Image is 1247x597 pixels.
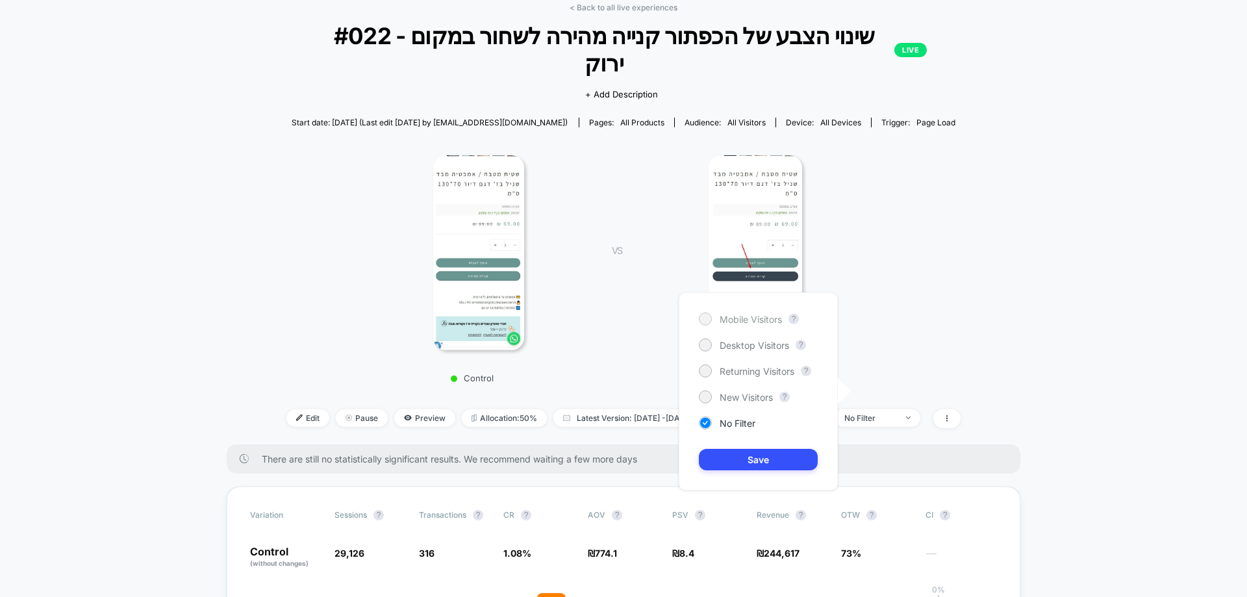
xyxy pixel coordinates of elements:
img: Control main [433,155,524,350]
div: No Filter [844,413,896,423]
button: ? [796,510,806,520]
span: #022 - שינוי הצבע של הכפתור קנייה מהירה לשחור במקום ירוק [320,22,927,77]
img: end [346,414,352,421]
span: No Filter [720,418,755,429]
span: Transactions [419,510,466,520]
span: Allocation: 50% [462,409,547,427]
span: + Add Description [585,88,658,101]
p: 0% [932,585,945,594]
span: Edit [286,409,329,427]
span: Revenue [757,510,789,520]
span: Device: [775,118,871,127]
div: Pages: [589,118,664,127]
span: CR [503,510,514,520]
img: calendar [563,414,570,421]
button: ? [866,510,877,520]
button: ? [796,340,806,350]
button: ? [801,366,811,376]
span: (without changes) [250,559,309,567]
span: 774.1 [595,548,617,559]
button: ? [695,510,705,520]
span: all products [620,118,664,127]
span: 73% [841,548,861,559]
span: AOV [588,510,605,520]
img: edit [296,414,303,421]
span: all devices [820,118,861,127]
div: Audience: [685,118,766,127]
img: end [906,416,911,419]
span: CI [926,510,997,520]
a: < Back to all live experiences [570,3,677,12]
span: VS [612,245,622,256]
span: New Visitors [720,392,773,403]
button: Save [699,449,818,470]
p: Control [359,373,586,383]
button: ? [940,510,950,520]
span: There are still no statistically significant results. We recommend waiting a few more days [262,453,994,464]
span: ₪ [757,548,800,559]
span: OTW [841,510,913,520]
span: 8.4 [679,548,694,559]
span: 29,126 [334,548,364,559]
button: ? [373,510,384,520]
span: Variation [250,510,321,520]
span: Pause [336,409,388,427]
p: Variation 2 [635,373,863,383]
span: Page Load [916,118,955,127]
span: --- [926,550,997,568]
span: 1.08 % [503,548,531,559]
span: All Visitors [727,118,766,127]
span: Sessions [334,510,367,520]
span: 244,617 [764,548,800,559]
span: Start date: [DATE] (Last edit [DATE] by [EMAIL_ADDRESS][DOMAIN_NAME]) [292,118,568,127]
img: rebalance [472,414,477,422]
div: Trigger: [881,118,955,127]
span: Preview [394,409,455,427]
span: Desktop Visitors [720,340,789,351]
span: Returning Visitors [720,366,794,377]
button: ? [779,392,790,402]
span: Latest Version: [DATE] - [DATE] [553,409,716,427]
button: ? [788,314,799,324]
span: ₪ [672,548,694,559]
button: ? [521,510,531,520]
button: ? [612,510,622,520]
span: 316 [419,548,435,559]
p: LIVE [894,43,927,57]
button: ? [473,510,483,520]
img: Variation 2 main [709,155,801,350]
span: Mobile Visitors [720,314,782,325]
span: PSV [672,510,688,520]
span: ₪ [588,548,617,559]
p: Control [250,546,321,568]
